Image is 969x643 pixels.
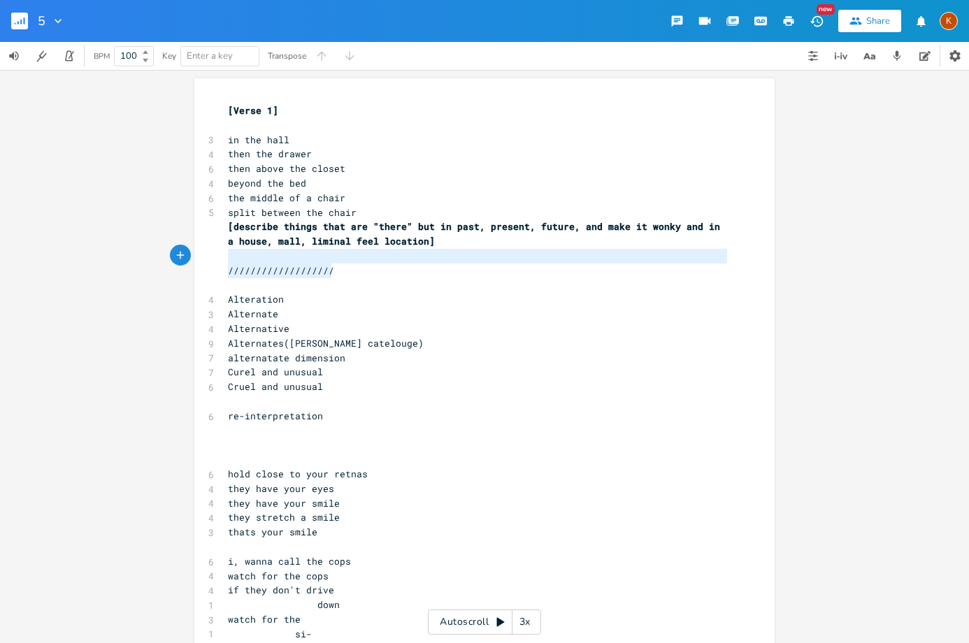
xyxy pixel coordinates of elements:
[228,613,301,626] span: watch for the
[228,192,345,204] span: the middle of a chair
[228,628,312,640] span: si-
[228,177,306,189] span: beyond the bed
[228,308,278,320] span: Alternate
[228,337,424,349] span: Alternates([PERSON_NAME] catelouge)
[228,555,351,568] span: i, wanna call the cops
[38,15,45,27] span: 5
[866,15,890,27] div: Share
[228,293,284,305] span: Alteration
[817,4,835,15] div: New
[162,52,176,60] div: Key
[228,570,329,582] span: watch for the cops
[94,52,110,60] div: BPM
[228,497,340,510] span: they have your smile
[940,12,958,30] div: Kat
[228,264,334,277] span: ///////////////////
[228,104,278,117] span: [Verse 1]
[228,482,334,495] span: they have your eyes
[428,609,541,635] div: Autoscroll
[838,10,901,32] button: Share
[228,468,368,480] span: hold close to your retnas
[228,526,317,538] span: thats your smile
[940,5,958,37] button: K
[228,598,340,611] span: down
[228,206,357,219] span: split between the chair
[228,511,340,523] span: they stretch a smile
[187,50,233,62] span: Enter a key
[803,8,831,34] button: New
[228,220,726,247] span: [describe things that are "there" but in past, present, future, and make it wonky and in a house,...
[228,380,323,393] span: Cruel and unusual
[228,133,289,146] span: in the hall
[228,147,312,160] span: then the drawer
[512,609,538,635] div: 3x
[268,52,306,60] div: Transpose
[228,366,323,378] span: Curel and unusual
[228,352,345,364] span: alternatate dimension
[228,322,289,335] span: Alternative
[228,162,345,175] span: then above the closet
[228,410,323,422] span: re-interpretation
[228,584,334,596] span: if they don't drive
